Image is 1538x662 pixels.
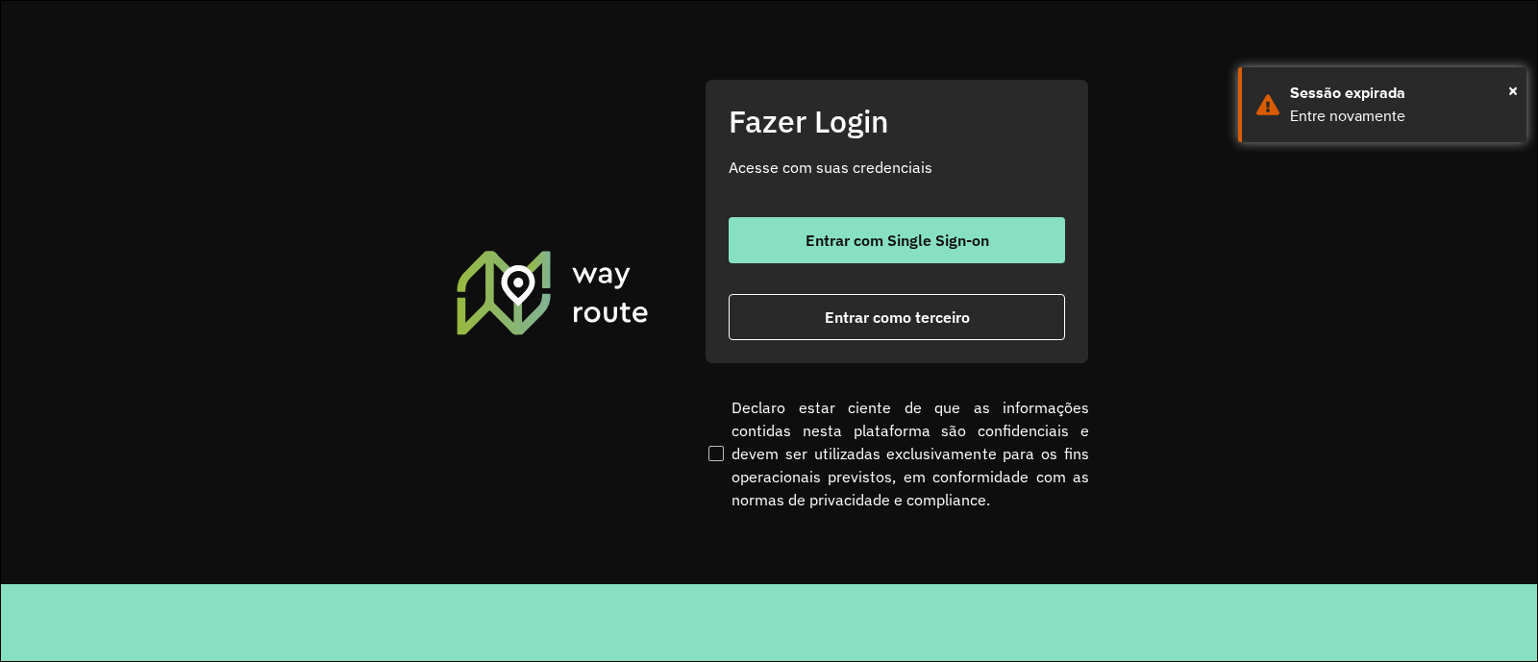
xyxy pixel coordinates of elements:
[454,248,652,336] img: Roteirizador AmbevTech
[729,294,1065,340] button: button
[1508,76,1518,105] button: Close
[806,233,989,248] span: Entrar com Single Sign-on
[1508,76,1518,105] span: ×
[825,309,970,325] span: Entrar como terceiro
[729,156,1065,179] p: Acesse com suas credenciais
[729,103,1065,139] h2: Fazer Login
[705,396,1089,511] label: Declaro estar ciente de que as informações contidas nesta plataforma são confidenciais e devem se...
[1290,105,1512,128] div: Entre novamente
[729,217,1065,263] button: button
[1290,82,1512,105] div: Sessão expirada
